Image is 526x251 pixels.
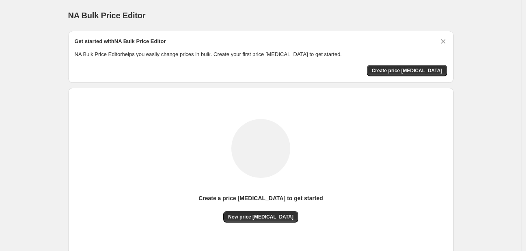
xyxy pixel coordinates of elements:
[75,37,166,45] h2: Get started with NA Bulk Price Editor
[75,50,447,58] p: NA Bulk Price Editor helps you easily change prices in bulk. Create your first price [MEDICAL_DAT...
[223,211,298,223] button: New price [MEDICAL_DATA]
[367,65,447,76] button: Create price change job
[198,194,323,202] p: Create a price [MEDICAL_DATA] to get started
[439,37,447,45] button: Dismiss card
[372,67,442,74] span: Create price [MEDICAL_DATA]
[68,11,146,20] span: NA Bulk Price Editor
[228,214,293,220] span: New price [MEDICAL_DATA]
